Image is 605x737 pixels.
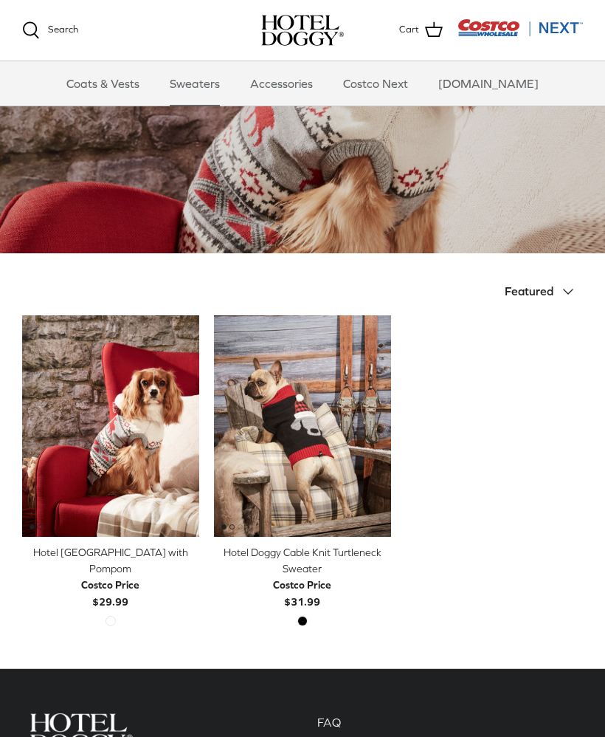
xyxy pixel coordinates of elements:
[261,15,344,46] a: hoteldoggy.com hoteldoggycom
[22,315,199,537] a: Hotel Doggy Fair Isle Sweater with Pompom
[457,28,583,39] a: Visit Costco Next
[214,315,391,537] a: Hotel Doggy Cable Knit Turtleneck Sweater
[330,61,421,106] a: Costco Next
[214,544,391,577] div: Hotel Doggy Cable Knit Turtleneck Sweater
[425,61,552,106] a: [DOMAIN_NAME]
[81,577,139,593] div: Costco Price
[261,15,344,46] img: hoteldoggycom
[53,61,153,106] a: Coats & Vests
[399,22,419,38] span: Cart
[237,61,326,106] a: Accessories
[22,21,78,39] a: Search
[22,544,199,577] div: Hotel [GEOGRAPHIC_DATA] with Pompom
[505,275,583,308] button: Featured
[273,577,331,593] div: Costco Price
[399,21,443,40] a: Cart
[156,61,233,106] a: Sweaters
[457,18,583,37] img: Costco Next
[214,544,391,611] a: Hotel Doggy Cable Knit Turtleneck Sweater Costco Price$31.99
[505,284,553,298] span: Featured
[317,716,341,729] a: FAQ
[81,577,139,607] b: $29.99
[273,577,331,607] b: $31.99
[22,544,199,611] a: Hotel [GEOGRAPHIC_DATA] with Pompom Costco Price$29.99
[48,24,78,35] span: Search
